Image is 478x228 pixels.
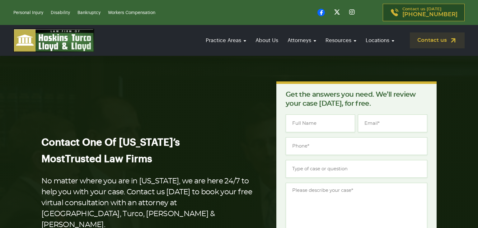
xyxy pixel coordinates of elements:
span: Most [41,154,65,164]
p: Contact us [DATE] [402,7,457,18]
a: About Us [252,32,281,49]
a: Disability [51,11,70,15]
a: Contact us [410,32,465,48]
a: Resources [322,32,359,49]
input: Email* [358,114,427,132]
img: logo [13,29,94,52]
input: Full Name [286,114,355,132]
a: Bankruptcy [77,11,101,15]
input: Type of case or question [286,160,427,178]
span: Contact One Of [US_STATE]’s [41,138,180,148]
a: Locations [363,32,397,49]
a: Personal Injury [13,11,43,15]
input: Phone* [286,137,427,155]
p: Get the answers you need. We’ll review your case [DATE], for free. [286,90,427,108]
a: Attorneys [284,32,319,49]
span: [PHONE_NUMBER] [402,12,457,18]
span: Trusted Law Firms [65,154,152,164]
a: Practice Areas [203,32,249,49]
a: Contact us [DATE][PHONE_NUMBER] [383,4,465,21]
a: Workers Compensation [108,11,155,15]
